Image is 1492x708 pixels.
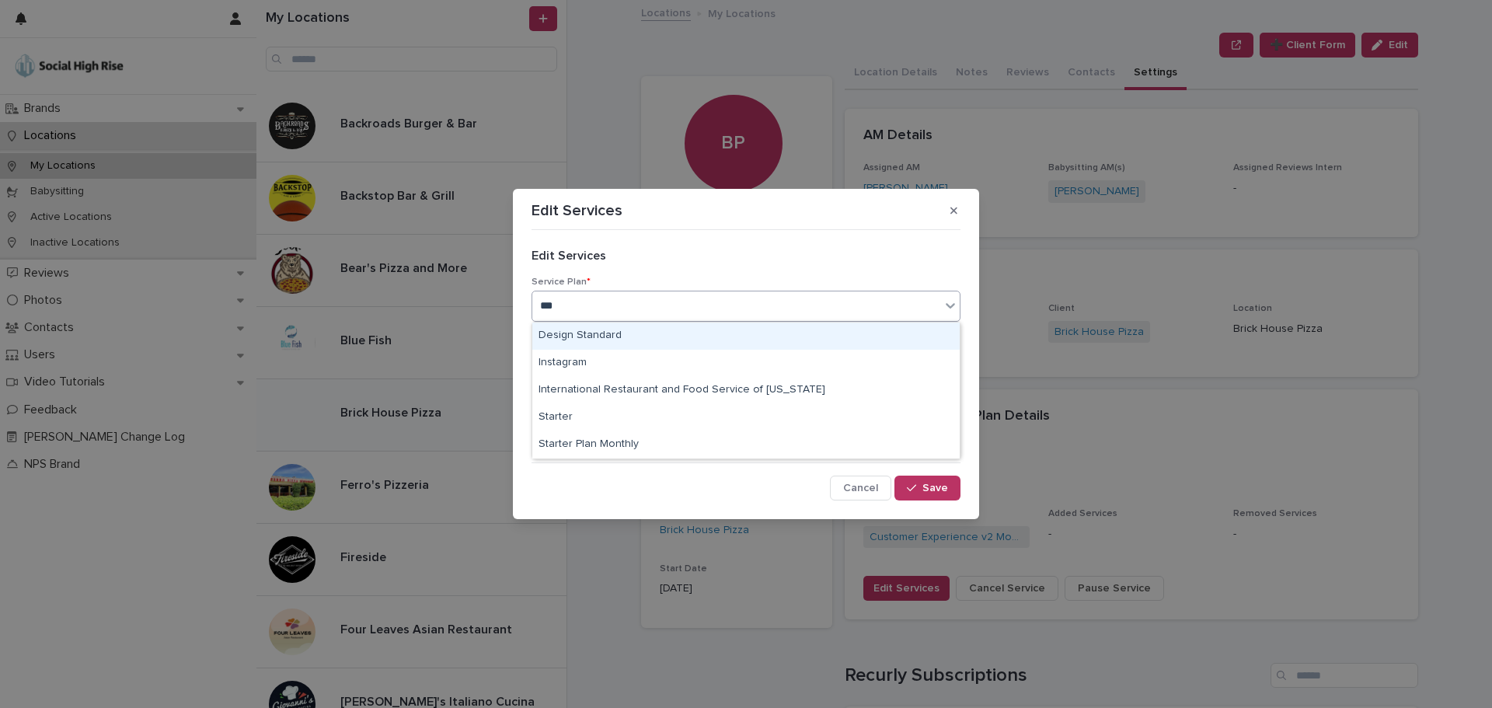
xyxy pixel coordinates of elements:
[532,404,960,431] div: Starter
[532,323,960,350] div: Design Standard
[532,377,960,404] div: International Restaurant and Food Service of New York
[843,483,878,494] span: Cancel
[532,277,591,287] span: Service Plan
[894,476,960,500] button: Save
[830,476,891,500] button: Cancel
[532,249,960,263] h2: Edit Services
[532,350,960,377] div: Instagram
[532,431,960,459] div: Starter Plan Monthly
[532,201,622,220] p: Edit Services
[922,483,948,494] span: Save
